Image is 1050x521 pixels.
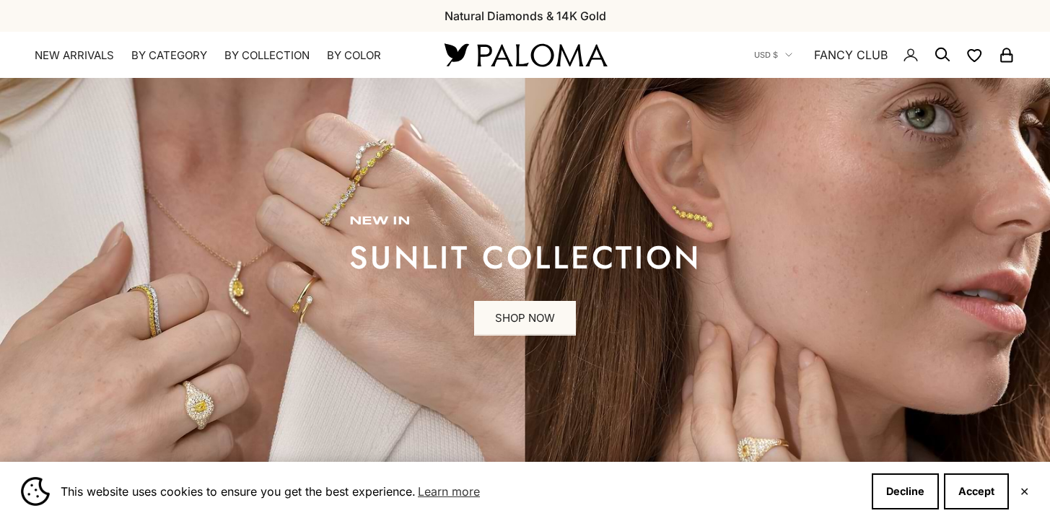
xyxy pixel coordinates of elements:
[445,6,606,25] p: Natural Diamonds & 14K Gold
[61,481,860,502] span: This website uses cookies to ensure you get the best experience.
[131,48,207,63] summary: By Category
[416,481,482,502] a: Learn more
[872,473,939,509] button: Decline
[1020,487,1029,496] button: Close
[35,48,114,63] a: NEW ARRIVALS
[944,473,1009,509] button: Accept
[754,48,792,61] button: USD $
[754,48,778,61] span: USD $
[349,243,701,272] p: sunlit collection
[327,48,381,63] summary: By Color
[35,48,410,63] nav: Primary navigation
[474,301,576,336] a: SHOP NOW
[814,45,888,64] a: FANCY CLUB
[224,48,310,63] summary: By Collection
[349,214,701,229] p: new in
[754,32,1015,78] nav: Secondary navigation
[21,477,50,506] img: Cookie banner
